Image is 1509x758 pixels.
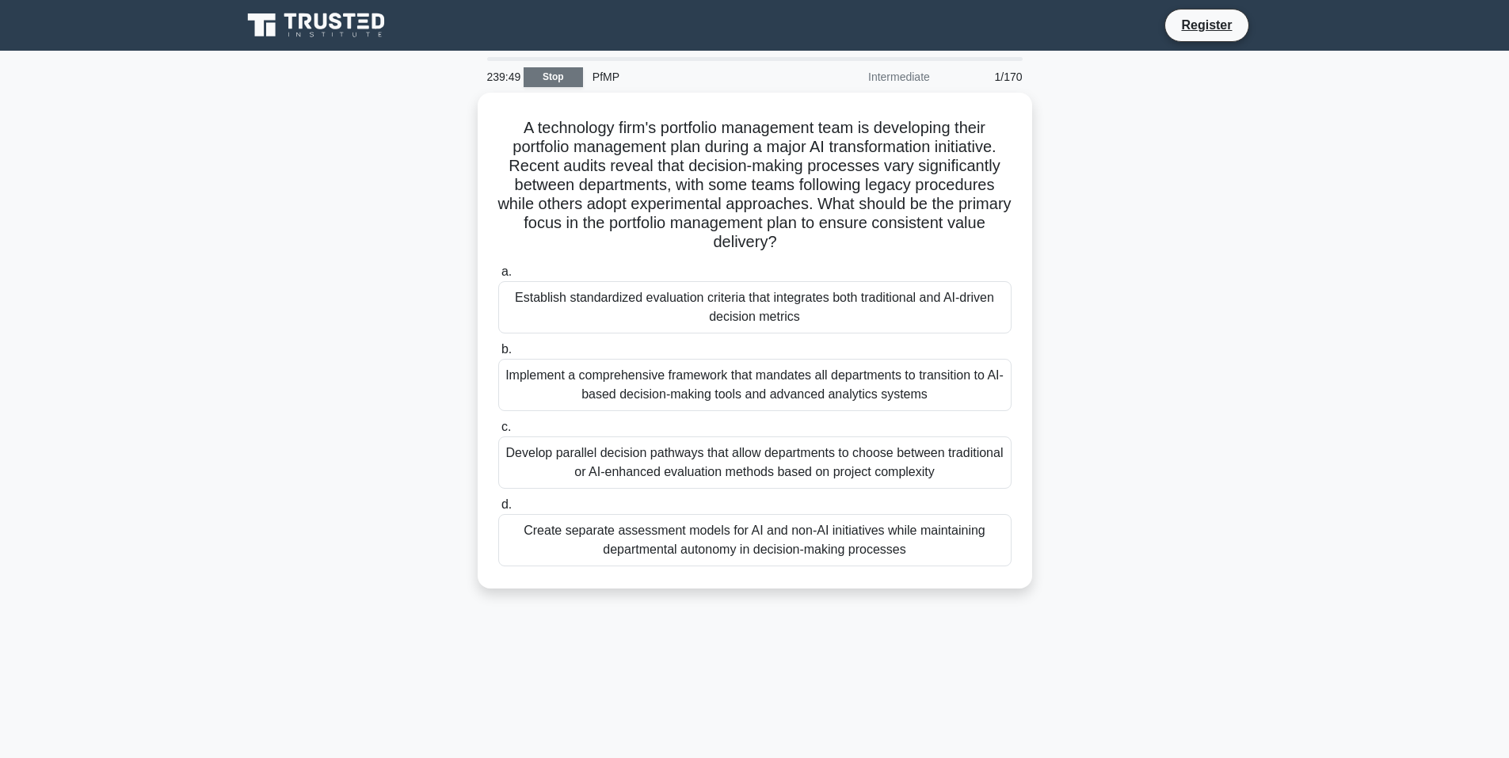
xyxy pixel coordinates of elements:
[501,497,512,511] span: d.
[497,118,1013,253] h5: A technology firm's portfolio management team is developing their portfolio management plan durin...
[501,342,512,356] span: b.
[501,265,512,278] span: a.
[498,359,1012,411] div: Implement a comprehensive framework that mandates all departments to transition to AI-based decis...
[583,61,801,93] div: PfMP
[501,420,511,433] span: c.
[801,61,939,93] div: Intermediate
[498,514,1012,566] div: Create separate assessment models for AI and non-AI initiatives while maintaining departmental au...
[939,61,1032,93] div: 1/170
[1172,15,1241,35] a: Register
[498,281,1012,333] div: Establish standardized evaluation criteria that integrates both traditional and AI-driven decisio...
[524,67,583,87] a: Stop
[498,436,1012,489] div: Develop parallel decision pathways that allow departments to choose between traditional or AI-enh...
[478,61,524,93] div: 239:49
